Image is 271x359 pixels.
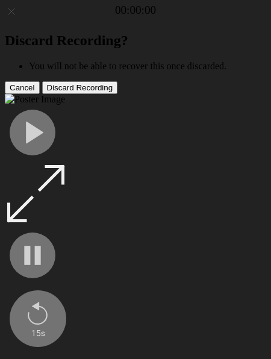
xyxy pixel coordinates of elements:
button: Cancel [5,81,40,94]
li: You will not be able to recover this once discarded. [29,61,266,72]
h2: Discard Recording? [5,33,266,49]
button: Discard Recording [42,81,118,94]
a: 00:00:00 [115,4,156,17]
img: Poster Image [5,94,65,105]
